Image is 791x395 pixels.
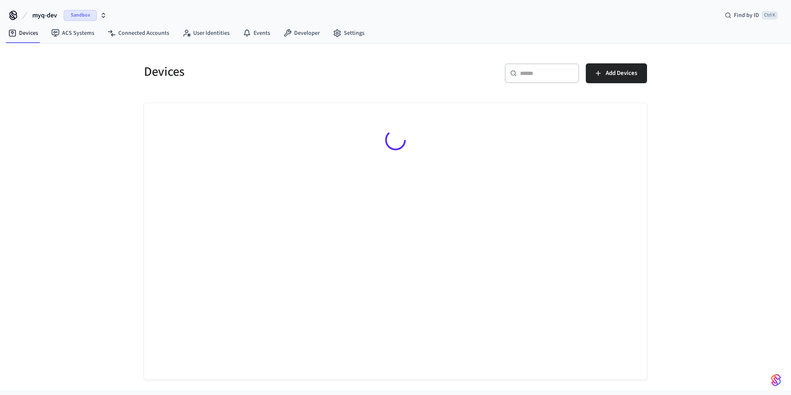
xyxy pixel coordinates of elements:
[101,26,176,41] a: Connected Accounts
[176,26,236,41] a: User Identities
[2,26,45,41] a: Devices
[718,8,784,23] div: Find by IDCtrl K
[236,26,277,41] a: Events
[606,68,637,79] span: Add Devices
[45,26,101,41] a: ACS Systems
[326,26,371,41] a: Settings
[64,10,97,21] span: Sandbox
[586,63,647,83] button: Add Devices
[144,63,391,80] h5: Devices
[32,10,57,20] span: myq-dev
[734,11,759,19] span: Find by ID
[762,11,778,19] span: Ctrl K
[277,26,326,41] a: Developer
[771,373,781,387] img: SeamLogoGradient.69752ec5.svg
